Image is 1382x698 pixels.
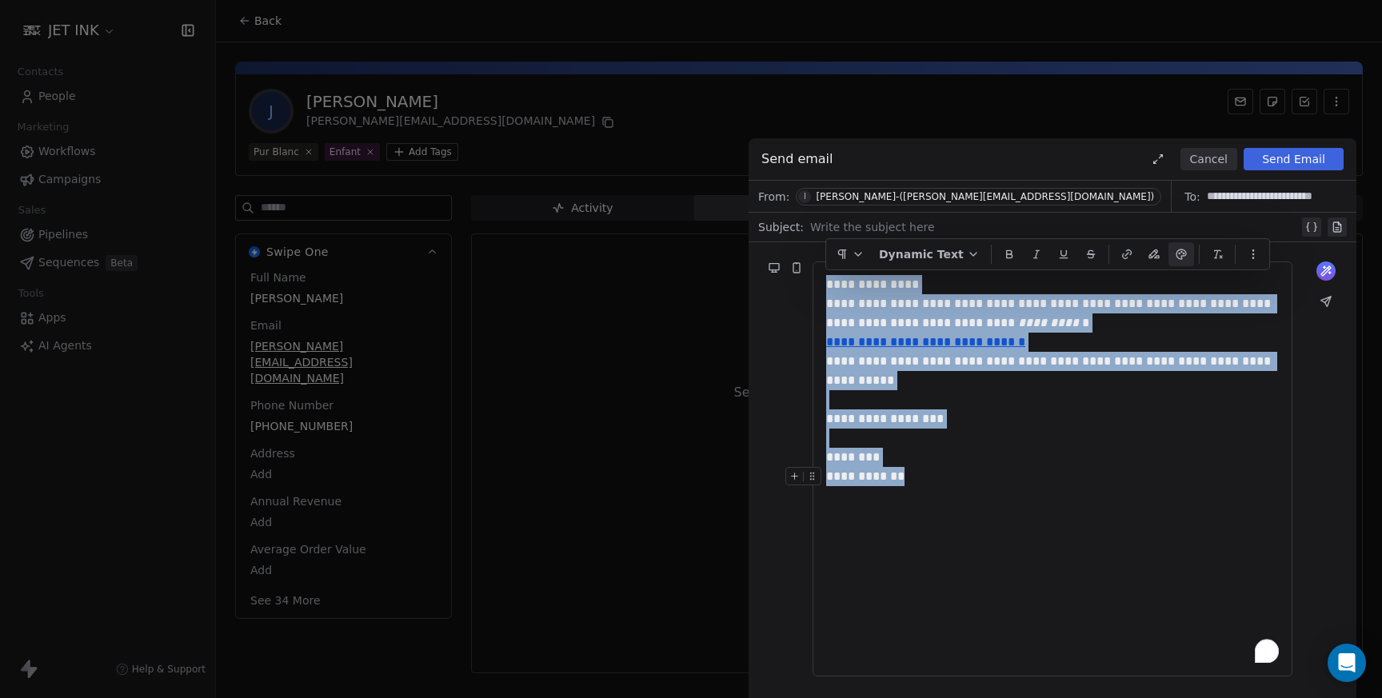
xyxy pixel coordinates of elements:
[761,150,833,169] span: Send email
[758,219,804,240] span: Subject:
[758,189,789,205] span: From:
[826,275,1279,663] div: To enrich screen reader interactions, please activate Accessibility in Grammarly extension settings
[1180,148,1237,170] button: Cancel
[1244,148,1344,170] button: Send Email
[873,242,986,266] button: Dynamic Text
[816,191,1154,202] div: [PERSON_NAME]-([PERSON_NAME][EMAIL_ADDRESS][DOMAIN_NAME])
[804,190,806,203] div: I
[1328,644,1366,682] div: Open Intercom Messenger
[1184,189,1200,205] span: To:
